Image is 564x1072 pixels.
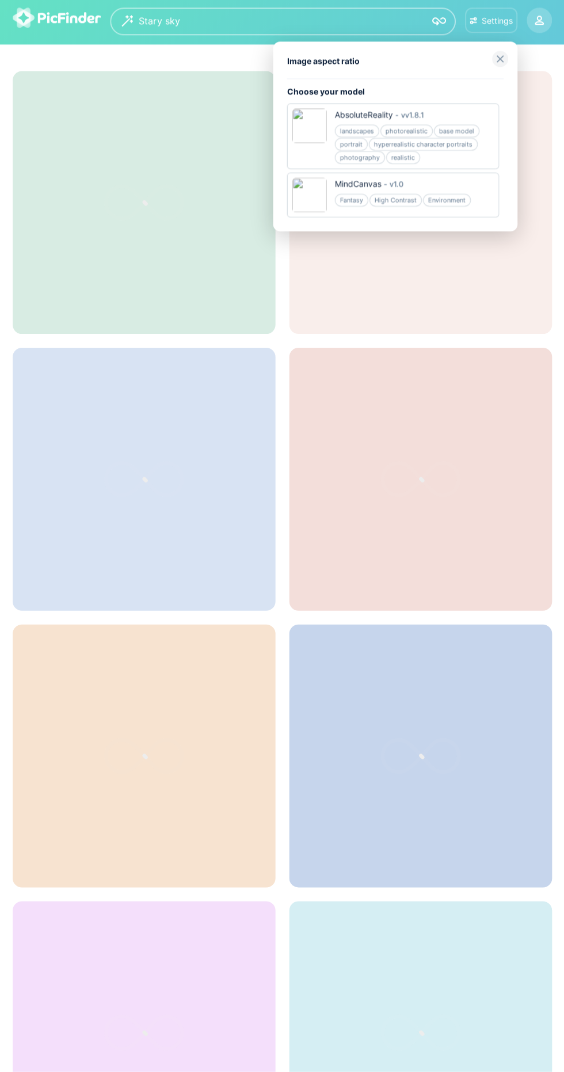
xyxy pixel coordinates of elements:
[392,111,401,122] div: -
[368,139,477,152] div: hyperrealistic character portraits
[334,180,381,191] div: MindCanvas
[334,126,379,139] div: landscapes
[287,88,503,99] div: Choose your model
[422,195,470,208] div: Environment
[491,52,508,69] img: close-grey.svg
[433,126,479,139] div: base model
[334,111,392,122] div: AbsoluteReality
[380,126,432,139] div: photorealistic
[389,180,403,191] div: v 1.0
[287,57,503,69] div: Image aspect ratio
[381,180,389,191] div: -
[292,179,326,214] img: 6563a2d355b76-2048x2048.jpg
[334,195,368,208] div: Fantasy
[401,111,424,122] div: v v1.8.1
[292,110,326,145] img: 68361c9274fc8-1200x1509.jpg
[334,153,384,165] div: photography
[386,153,420,165] div: realistic
[369,195,421,208] div: High Contrast
[334,139,367,152] div: portrait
